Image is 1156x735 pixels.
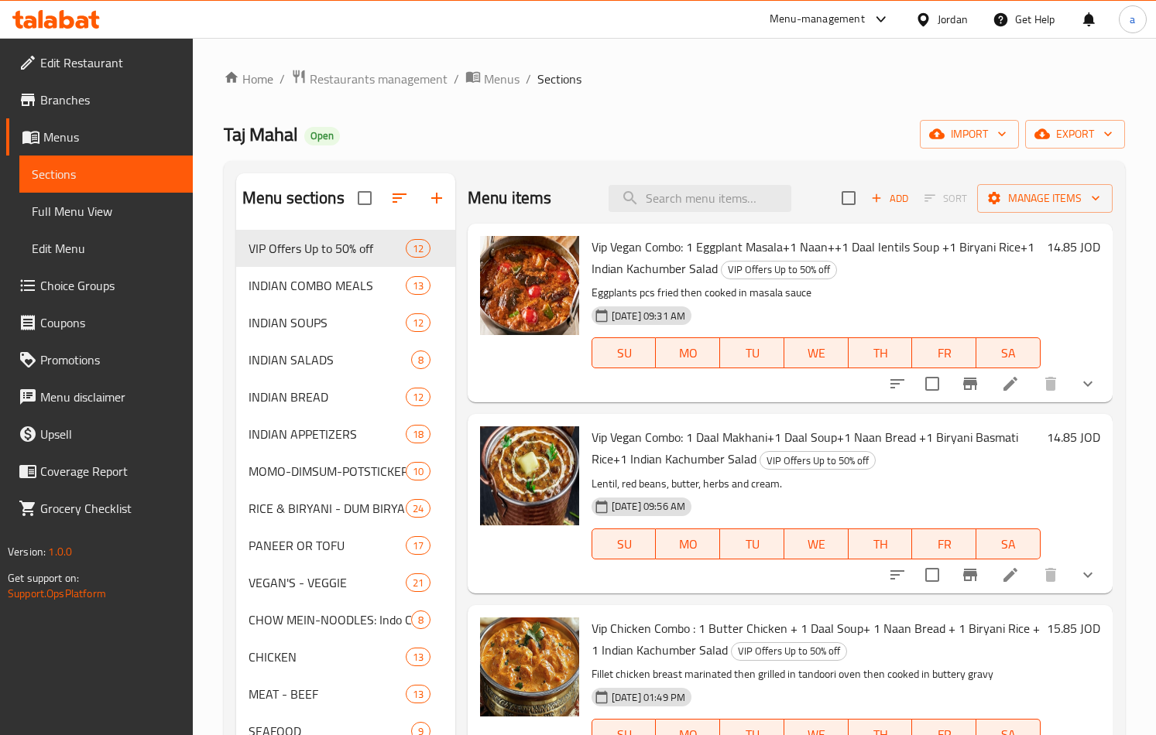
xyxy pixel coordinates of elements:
span: Sections [32,165,180,183]
span: MO [662,533,714,556]
span: Add item [865,186,914,210]
div: INDIAN SALADS8 [236,341,455,378]
span: VIP Offers Up to 50% off [760,452,875,470]
span: 13 [406,687,430,702]
input: search [609,185,791,212]
div: items [406,388,430,406]
span: Taj Mahal [224,117,298,152]
div: MEAT - BEEF [249,685,406,703]
span: MOMO-DIMSUM-POTSTICKERS [249,462,406,480]
h6: 14.85 JOD [1047,236,1100,258]
span: CHOW MEIN-NOODLES: Indo Chinese [249,610,411,629]
a: Menus [6,118,193,156]
span: INDIAN COMBO MEALS [249,276,406,295]
span: Choice Groups [40,276,180,295]
div: items [406,313,430,332]
span: Menus [43,128,180,146]
svg: Show Choices [1079,566,1097,584]
span: [DATE] 09:31 AM [605,309,691,323]
span: Select all sections [348,182,381,214]
div: PANEER OR TOFU [249,536,406,555]
a: Coupons [6,304,193,341]
span: Vip Chicken Combo : 1 Butter Chicken + 1 Daal Soup+ 1 Naan Bread + 1 Biryani Rice + 1 Indian Kach... [592,617,1040,661]
span: VEGAN'S - VEGGIE [249,573,406,592]
a: Sections [19,156,193,193]
span: WE [791,342,842,364]
div: MOMO-DIMSUM-POTSTICKERS10 [236,453,455,490]
a: Promotions [6,341,193,378]
button: TH [849,528,913,559]
a: Edit menu item [1001,566,1020,584]
div: Menu-management [770,10,865,29]
button: sort-choices [879,556,916,593]
span: Select to update [916,559,948,591]
span: INDIAN APPETIZERS [249,425,406,443]
span: VIP Offers Up to 50% off [249,239,406,258]
span: Branches [40,91,180,109]
span: Get support on: [8,568,79,588]
span: Sections [537,70,581,88]
div: INDIAN BREAD12 [236,378,455,415]
span: a [1130,11,1135,28]
span: Select to update [916,367,948,400]
span: 10 [406,464,430,479]
div: items [406,462,430,480]
div: VIP Offers Up to 50% off12 [236,230,455,267]
span: CHICKEN [249,648,406,666]
button: MO [656,528,720,559]
div: items [406,573,430,592]
span: FR [918,533,970,556]
a: Choice Groups [6,267,193,304]
button: delete [1032,365,1069,402]
span: export [1038,125,1113,144]
span: Edit Menu [32,239,180,258]
span: VIP Offers Up to 50% off [722,261,836,279]
span: Manage items [990,189,1100,208]
div: RICE & BIRYANI - DUM BIRYANI CLAYPOT24 [236,490,455,527]
div: items [406,239,430,258]
span: 12 [406,390,430,405]
a: Edit menu item [1001,374,1020,393]
span: Select section first [914,186,977,210]
span: 21 [406,576,430,590]
h2: Menu items [468,186,552,210]
span: SU [599,342,650,364]
button: WE [784,337,849,368]
span: Vip Vegan Combo: 1 Daal Makhani+1 Daal Soup+1 Naan Bread +1 Biryani Basmati Rice+1 Indian Kachumb... [592,426,1018,470]
p: Fillet chicken breast marinated then grilled in tandoori oven then cooked in buttery gravy [592,665,1041,684]
span: Promotions [40,350,180,369]
a: Menu disclaimer [6,378,193,415]
span: TH [855,342,907,364]
nav: breadcrumb [224,69,1125,89]
span: INDIAN SOUPS [249,313,406,332]
div: INDIAN SOUPS12 [236,304,455,341]
button: export [1025,120,1125,149]
a: Coverage Report [6,453,193,490]
span: Upsell [40,425,180,443]
span: RICE & BIRYANI - DUM BIRYANI CLAYPOT [249,499,406,518]
span: Menu disclaimer [40,388,180,406]
span: WE [791,533,842,556]
button: SA [976,528,1041,559]
button: FR [912,337,976,368]
button: TU [720,337,784,368]
a: Support.OpsPlatform [8,583,106,603]
a: Menus [465,69,520,89]
span: Restaurants management [310,70,448,88]
span: 18 [406,427,430,442]
span: TU [726,533,778,556]
div: VIP Offers Up to 50% off [731,642,847,661]
span: import [932,125,1007,144]
div: items [411,610,430,629]
a: Edit Restaurant [6,44,193,81]
div: items [411,350,430,369]
div: items [406,536,430,555]
button: sort-choices [879,365,916,402]
div: Jordan [938,11,968,28]
h6: 14.85 JOD [1047,426,1100,448]
button: TU [720,528,784,559]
